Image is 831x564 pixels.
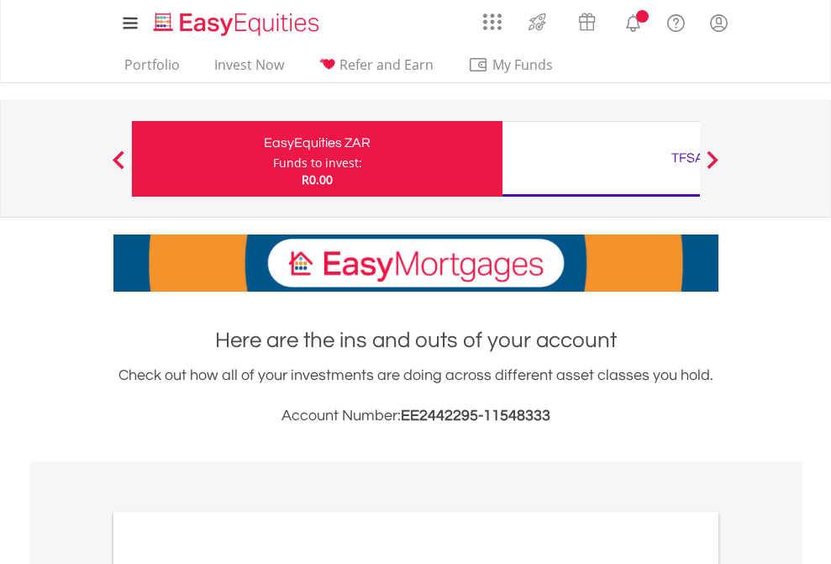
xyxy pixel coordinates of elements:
img: grid-menu-icon.svg [483,13,502,31]
a: My Profile [697,4,740,41]
a: Notifications [612,4,655,38]
span: EE2442295-11548333 [401,408,550,424]
a: Refer and Earn [312,56,440,82]
span: My Funds [468,54,578,76]
h3: Account Number: [113,404,718,428]
span: Refer and Earn [339,55,434,74]
button: Next [696,159,729,176]
a: Invest Now [208,56,291,82]
img: EasyEquities_Logo.png [150,10,326,38]
a: Home page [147,4,326,38]
div: Funds to invest: [273,155,362,171]
h1: Here are the ins and outs of your account [113,325,718,356]
img: thrive-v2.svg [523,8,551,35]
img: vouchers-v2.svg [573,8,601,35]
div: Check out how all of your investments are doing across different asset classes you hold. [113,364,718,428]
a: FAQ's and Support [655,4,697,38]
a: Vouchers [562,4,612,35]
a: Portfolio [118,56,187,82]
span: R0.00 [302,171,333,187]
img: EasyMortage Promotion Banner [113,235,718,292]
a: AppsGrid [472,4,513,31]
button: Previous [102,159,135,176]
div: EasyEquities ZAR [142,131,492,155]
